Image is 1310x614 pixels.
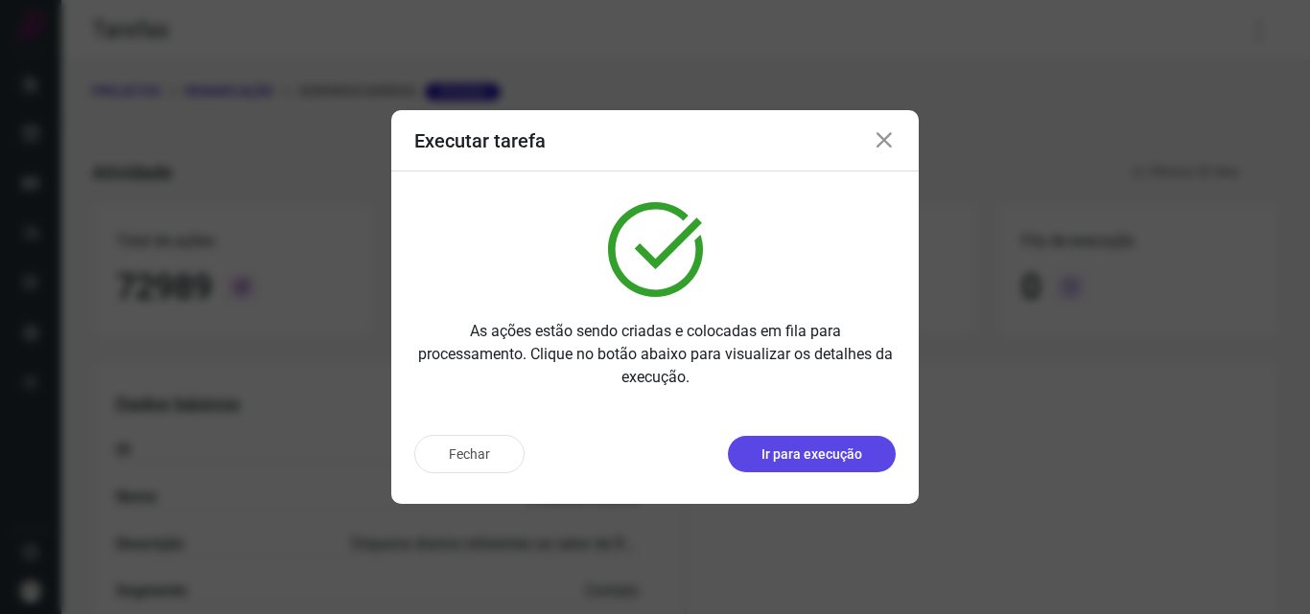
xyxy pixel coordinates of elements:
p: As ações estão sendo criadas e colocadas em fila para processamento. Clique no botão abaixo para ... [414,320,896,389]
button: Ir para execução [728,436,896,472]
img: verified.svg [608,202,703,297]
h3: Executar tarefa [414,129,546,152]
p: Ir para execução [761,444,862,465]
button: Fechar [414,435,525,473]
